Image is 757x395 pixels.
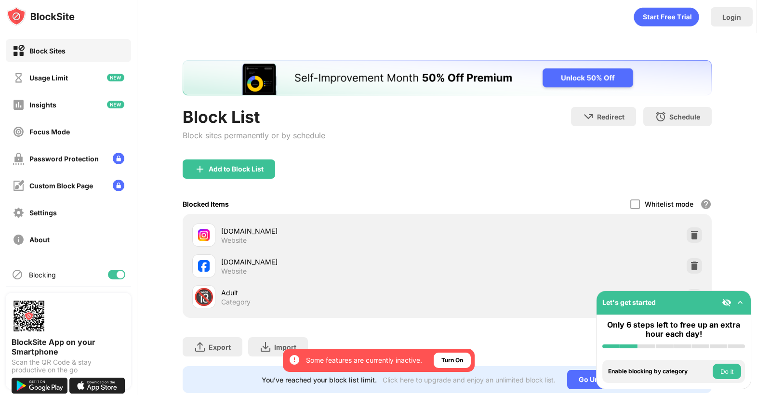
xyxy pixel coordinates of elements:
[306,355,422,365] div: Some features are currently inactive.
[713,364,741,379] button: Do it
[107,74,124,81] img: new-icon.svg
[29,101,56,109] div: Insights
[12,299,46,333] img: options-page-qr-code.png
[12,378,67,394] img: get-it-on-google-play.svg
[13,153,25,165] img: password-protection-off.svg
[602,320,745,339] div: Only 6 steps left to free up an extra hour each day!
[441,355,463,365] div: Turn On
[29,236,50,244] div: About
[113,153,124,164] img: lock-menu.svg
[735,298,745,307] img: omni-setup-toggle.svg
[13,99,25,111] img: insights-off.svg
[194,287,214,307] div: 🔞
[12,358,125,374] div: Scan the QR Code & stay productive on the go
[29,155,99,163] div: Password Protection
[13,234,25,246] img: about-off.svg
[383,376,556,384] div: Click here to upgrade and enjoy an unlimited block list.
[722,13,741,21] div: Login
[221,257,447,267] div: [DOMAIN_NAME]
[113,180,124,191] img: lock-menu.svg
[597,113,624,121] div: Redirect
[29,182,93,190] div: Custom Block Page
[13,180,25,192] img: customize-block-page-off.svg
[183,60,712,95] iframe: Banner
[29,74,68,82] div: Usage Limit
[669,113,700,121] div: Schedule
[289,354,300,366] img: error-circle-white.svg
[602,298,656,306] div: Let's get started
[722,298,731,307] img: eye-not-visible.svg
[29,271,56,279] div: Blocking
[12,337,125,356] div: BlockSite App on your Smartphone
[29,128,70,136] div: Focus Mode
[29,209,57,217] div: Settings
[221,226,447,236] div: [DOMAIN_NAME]
[221,288,447,298] div: Adult
[221,267,247,276] div: Website
[183,200,229,208] div: Blocked Items
[7,7,75,26] img: logo-blocksite.svg
[198,260,210,272] img: favicons
[645,200,693,208] div: Whitelist mode
[29,47,66,55] div: Block Sites
[13,126,25,138] img: focus-off.svg
[274,343,296,351] div: Import
[608,368,710,375] div: Enable blocking by category
[107,101,124,108] img: new-icon.svg
[221,236,247,245] div: Website
[221,298,251,306] div: Category
[209,343,231,351] div: Export
[209,165,264,173] div: Add to Block List
[634,7,699,26] div: animation
[183,107,325,127] div: Block List
[13,45,25,57] img: block-on.svg
[567,370,633,389] div: Go Unlimited
[69,378,125,394] img: download-on-the-app-store.svg
[183,131,325,140] div: Block sites permanently or by schedule
[262,376,377,384] div: You’ve reached your block list limit.
[13,207,25,219] img: settings-off.svg
[198,229,210,241] img: favicons
[13,72,25,84] img: time-usage-off.svg
[12,269,23,280] img: blocking-icon.svg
